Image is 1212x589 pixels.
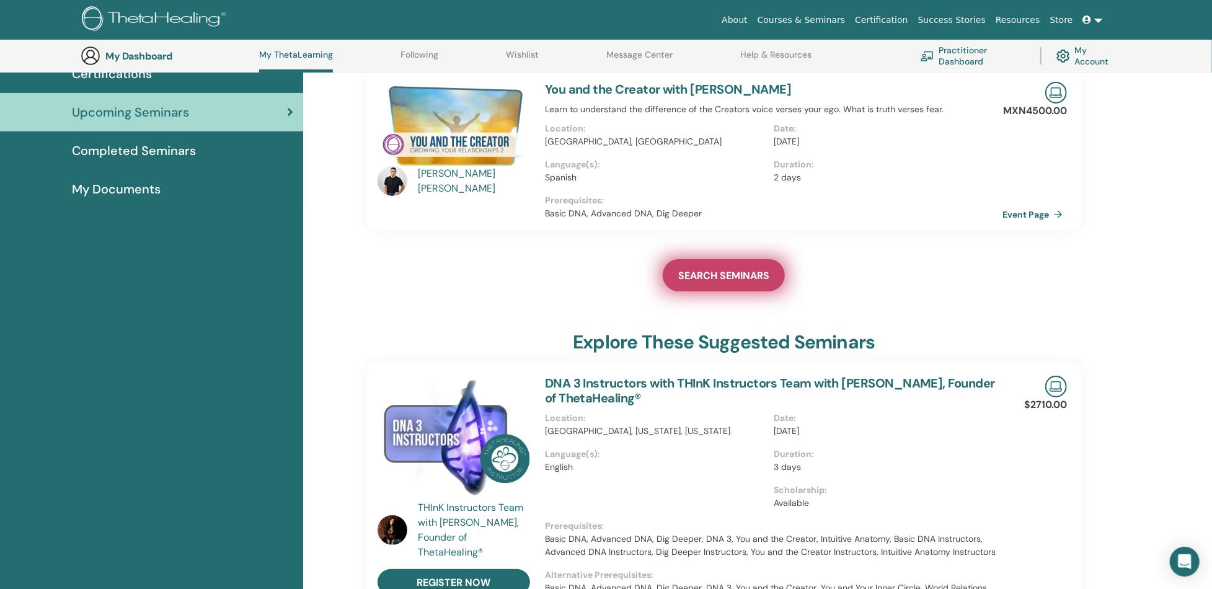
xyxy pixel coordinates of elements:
div: Open Intercom Messenger [1170,547,1200,577]
p: Location : [545,122,766,135]
a: Certification [850,9,913,32]
img: chalkboard-teacher.svg [921,51,934,61]
a: THInK Instructors Team with [PERSON_NAME], Founder of ThetaHealing® [418,500,533,560]
a: My ThetaLearning [259,50,333,73]
img: default.jpg [378,166,407,196]
p: Basic DNA, Advanced DNA, Dig Deeper [545,207,1002,220]
img: Live Online Seminar [1045,82,1067,104]
a: Store [1045,9,1078,32]
span: Completed Seminars [72,141,196,160]
span: My Documents [72,180,161,198]
a: [PERSON_NAME] [PERSON_NAME] [418,166,533,196]
img: DNA 3 Instructors [378,376,530,504]
p: Prerequisites : [545,520,1002,533]
span: Certifications [72,64,152,83]
span: register now [417,576,490,589]
img: default.jpg [378,515,407,545]
a: Success Stories [913,9,991,32]
p: Language(s) : [545,158,766,171]
img: logo.png [82,6,230,34]
p: [DATE] [774,135,995,148]
p: 2 days [774,171,995,184]
p: English [545,461,766,474]
img: Live Online Seminar [1045,376,1067,397]
a: SEARCH SEMINARS [663,259,785,291]
p: Alternative Prerequisites : [545,569,1002,582]
a: Courses & Seminars [753,9,851,32]
p: $2710.00 [1024,397,1067,412]
a: My Account [1056,42,1119,69]
span: SEARCH SEMINARS [678,269,769,282]
h3: My Dashboard [105,50,229,62]
a: Wishlist [506,50,539,69]
p: Language(s) : [545,448,766,461]
a: You and the Creator with [PERSON_NAME] [545,81,792,97]
p: [GEOGRAPHIC_DATA], [GEOGRAPHIC_DATA] [545,135,766,148]
p: 3 days [774,461,995,474]
p: Learn to understand the difference of the Creators voice verses your ego. What is truth verses fear. [545,103,1002,116]
a: DNA 3 Instructors with THInK Instructors Team with [PERSON_NAME], Founder of ThetaHealing® [545,375,995,406]
img: You and the Creator [378,82,530,170]
p: Date : [774,412,995,425]
p: Duration : [774,448,995,461]
h3: explore these suggested seminars [573,331,875,353]
a: About [717,9,752,32]
a: Following [400,50,438,69]
a: Practitioner Dashboard [921,42,1025,69]
p: Date : [774,122,995,135]
span: Upcoming Seminars [72,103,189,122]
p: MXN4500.00 [1003,104,1067,118]
p: Spanish [545,171,766,184]
p: Basic DNA, Advanced DNA, Dig Deeper, DNA 3, You and the Creator, Intuitive Anatomy, Basic DNA Ins... [545,533,1002,559]
a: Help & Resources [740,50,812,69]
img: generic-user-icon.jpg [81,46,100,66]
p: [GEOGRAPHIC_DATA], [US_STATE], [US_STATE] [545,425,766,438]
a: Message Center [606,50,673,69]
p: [DATE] [774,425,995,438]
p: Location : [545,412,766,425]
a: Event Page [1002,205,1068,224]
p: Scholarship : [774,484,995,497]
img: cog.svg [1056,46,1070,66]
a: Resources [991,9,1045,32]
p: Prerequisites : [545,194,1002,207]
p: Available [774,497,995,510]
p: Duration : [774,158,995,171]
